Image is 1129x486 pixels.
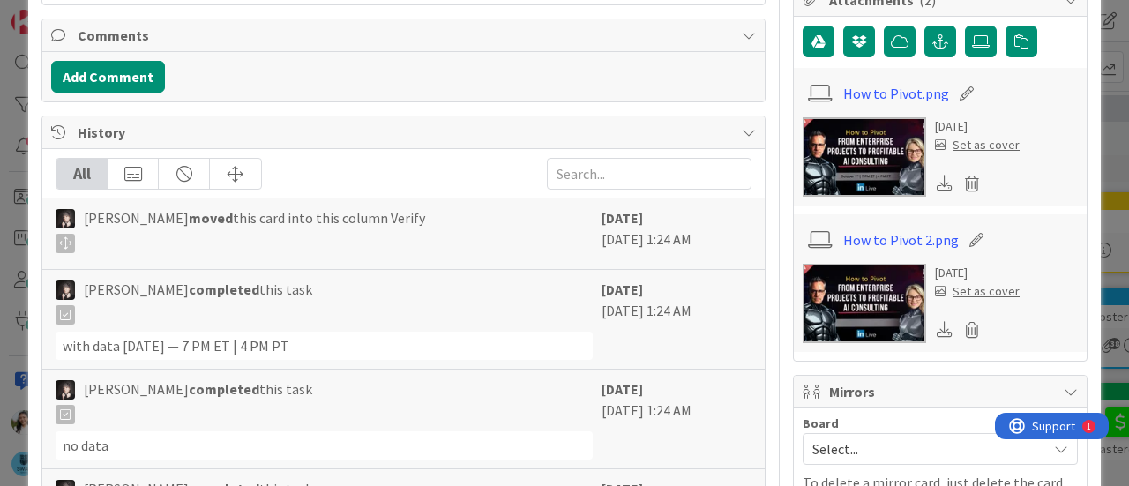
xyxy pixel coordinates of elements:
[935,172,954,195] div: Download
[189,380,259,398] b: completed
[935,136,1020,154] div: Set as cover
[51,61,165,93] button: Add Comment
[84,279,312,325] span: [PERSON_NAME] this task
[78,25,733,46] span: Comments
[935,264,1020,282] div: [DATE]
[602,380,643,398] b: [DATE]
[78,122,733,143] span: History
[602,378,751,460] div: [DATE] 1:24 AM
[37,3,80,24] span: Support
[189,280,259,298] b: completed
[935,282,1020,301] div: Set as cover
[935,318,954,341] div: Download
[56,431,593,460] div: no data
[547,158,751,190] input: Search...
[829,381,1055,402] span: Mirrors
[84,378,312,424] span: [PERSON_NAME] this task
[189,209,233,227] b: moved
[843,83,949,104] a: How to Pivot.png
[56,159,108,189] div: All
[56,380,75,400] img: BN
[56,332,593,360] div: with data [DATE] — 7 PM ET | 4 PM PT
[56,209,75,228] img: BN
[602,279,751,360] div: [DATE] 1:24 AM
[803,417,839,430] span: Board
[602,280,643,298] b: [DATE]
[812,437,1038,461] span: Select...
[84,207,425,253] span: [PERSON_NAME] this card into this column Verify
[602,207,751,260] div: [DATE] 1:24 AM
[843,229,959,250] a: How to Pivot 2.png
[602,209,643,227] b: [DATE]
[935,117,1020,136] div: [DATE]
[92,7,96,21] div: 1
[56,280,75,300] img: BN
